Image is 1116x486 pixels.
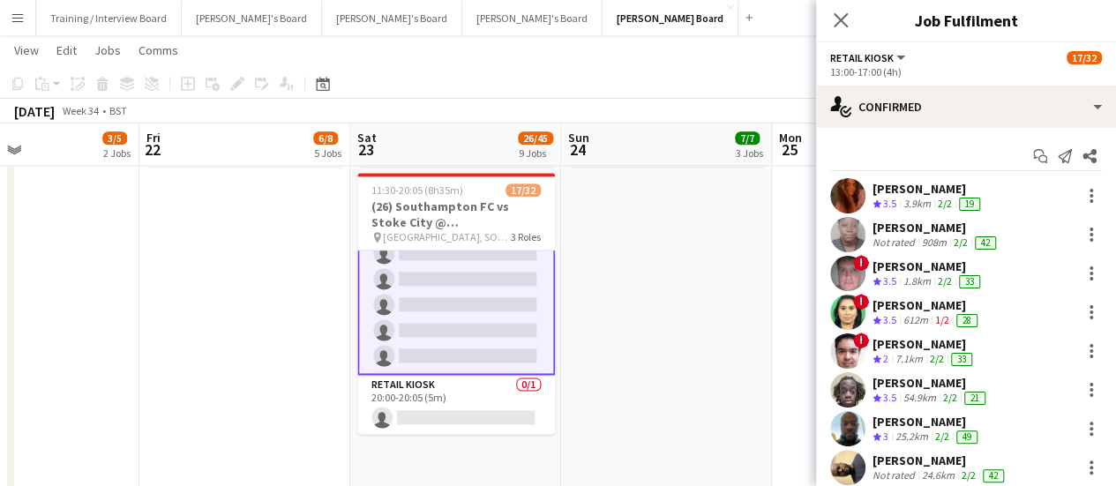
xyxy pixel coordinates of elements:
div: 42 [983,469,1004,482]
app-card-role: Retail Kiosk0/120:00-20:05 (5m) [357,375,555,435]
span: 6/8 [313,131,338,145]
span: 3 [883,430,888,443]
div: 25.2km [892,430,932,445]
h3: Job Fulfilment [816,9,1116,32]
span: Comms [139,42,178,58]
span: 3.5 [883,391,896,404]
span: 25 [776,139,802,160]
div: BST [109,104,127,117]
span: 3.5 [883,274,896,288]
div: [PERSON_NAME] [873,452,1007,468]
h3: (26) Southampton FC vs Stoke City @ [GEOGRAPHIC_DATA] [357,198,555,230]
div: 5 Jobs [314,146,341,160]
div: [PERSON_NAME] [873,375,989,391]
div: Not rated [873,236,918,250]
a: Jobs [87,39,128,62]
div: Confirmed [816,86,1116,128]
div: [PERSON_NAME] [873,297,981,313]
span: 22 [144,139,161,160]
div: 3.9km [900,197,934,212]
app-skills-label: 1/2 [935,313,949,326]
div: 2 Jobs [103,146,131,160]
span: Sat [357,130,377,146]
div: 54.9km [900,391,940,406]
button: [PERSON_NAME] Board [603,1,738,35]
span: 24 [565,139,589,160]
span: ! [853,255,869,271]
div: 19 [959,198,980,211]
span: Mon [779,130,802,146]
span: 11:30-20:05 (8h35m) [371,183,463,197]
span: 2 [883,352,888,365]
span: 17/32 [506,183,541,197]
app-job-card: 11:30-20:05 (8h35m)17/32(26) Southampton FC vs Stoke City @ [GEOGRAPHIC_DATA] [GEOGRAPHIC_DATA], ... [357,173,555,434]
span: 3/5 [102,131,127,145]
div: 612m [900,313,932,328]
div: 24.6km [918,468,958,482]
div: 9 Jobs [519,146,552,160]
app-skills-label: 2/2 [938,274,952,288]
span: 3.5 [883,197,896,210]
button: Training / Interview Board [36,1,182,35]
span: ! [853,333,869,348]
div: 7.1km [892,352,926,367]
a: Edit [49,39,84,62]
div: 33 [951,353,972,366]
div: 13:00-17:00 (4h) [830,65,1102,79]
app-skills-label: 2/2 [938,197,952,210]
button: Retail Kiosk [830,51,908,64]
a: Comms [131,39,185,62]
button: [PERSON_NAME]'s Board [322,1,462,35]
span: 17/32 [1067,51,1102,64]
app-skills-label: 2/2 [962,468,976,482]
div: 1.8km [900,274,934,289]
div: 21 [964,392,985,405]
span: 7/7 [735,131,760,145]
app-skills-label: 2/2 [943,391,957,404]
div: 28 [956,314,977,327]
app-skills-label: 2/2 [930,352,944,365]
span: Jobs [94,42,121,58]
span: 3.5 [883,313,896,326]
span: Fri [146,130,161,146]
app-skills-label: 2/2 [935,430,949,443]
span: Retail Kiosk [830,51,894,64]
div: 908m [918,236,950,250]
div: [PERSON_NAME] [873,181,984,197]
app-skills-label: 2/2 [954,236,968,249]
div: [PERSON_NAME] [873,220,1000,236]
div: [PERSON_NAME] [873,258,984,274]
span: View [14,42,39,58]
div: [DATE] [14,102,55,120]
a: View [7,39,46,62]
button: [PERSON_NAME]'s Board [182,1,322,35]
span: Sun [568,130,589,146]
span: 3 Roles [511,230,541,243]
button: [PERSON_NAME]'s Board [462,1,603,35]
div: Not rated [873,468,918,482]
div: [PERSON_NAME] [873,336,976,352]
span: 23 [355,139,377,160]
span: ! [853,294,869,310]
span: 26/45 [518,131,553,145]
span: [GEOGRAPHIC_DATA], SO14 5FP [383,230,511,243]
div: 42 [975,236,996,250]
div: 33 [959,275,980,288]
div: [PERSON_NAME] [873,414,981,430]
span: Edit [56,42,77,58]
div: 3 Jobs [736,146,763,160]
span: Week 34 [58,104,102,117]
div: 49 [956,430,977,444]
